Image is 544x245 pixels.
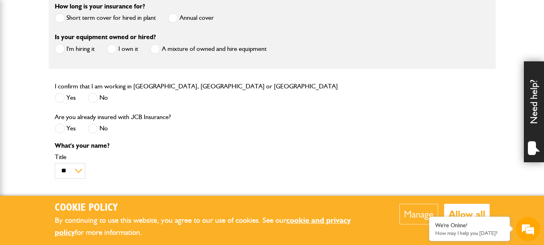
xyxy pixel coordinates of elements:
p: By continuing to use this website, you agree to our use of cookies. See our for more information. [55,214,375,239]
div: Need help? [524,61,544,162]
label: Is your equipment owned or hired? [55,34,156,40]
input: Enter your last name [10,75,147,92]
button: Allow all [444,204,490,224]
img: d_20077148190_company_1631870298795_20077148190 [14,45,34,56]
label: How long is your insurance for? [55,3,145,10]
p: What's your name? [55,142,341,149]
a: cookie and privacy policy [55,216,351,237]
label: I'm hiring it [55,44,95,54]
div: Chat with us now [42,45,135,56]
label: I own it [107,44,138,54]
label: Title [55,154,341,160]
label: Annual cover [168,13,214,23]
em: Start Chat [110,189,146,200]
div: We're Online! [435,222,504,229]
input: Enter your email address [10,98,147,116]
label: Yes [55,93,76,103]
label: Are you already insured with JCB Insurance? [55,114,171,120]
textarea: Type your message and hit 'Enter' [10,146,147,174]
button: Manage [399,204,438,224]
label: Yes [55,124,76,134]
label: No [88,93,108,103]
label: Short term cover for hired in plant [55,13,156,23]
div: Minimize live chat window [132,4,151,23]
label: I confirm that I am working in [GEOGRAPHIC_DATA], [GEOGRAPHIC_DATA] or [GEOGRAPHIC_DATA] [55,83,338,90]
label: A mixture of owned and hire equipment [150,44,267,54]
p: How may I help you today? [435,230,504,236]
label: No [88,124,108,134]
input: Enter your phone number [10,122,147,140]
h2: Cookie Policy [55,202,375,214]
